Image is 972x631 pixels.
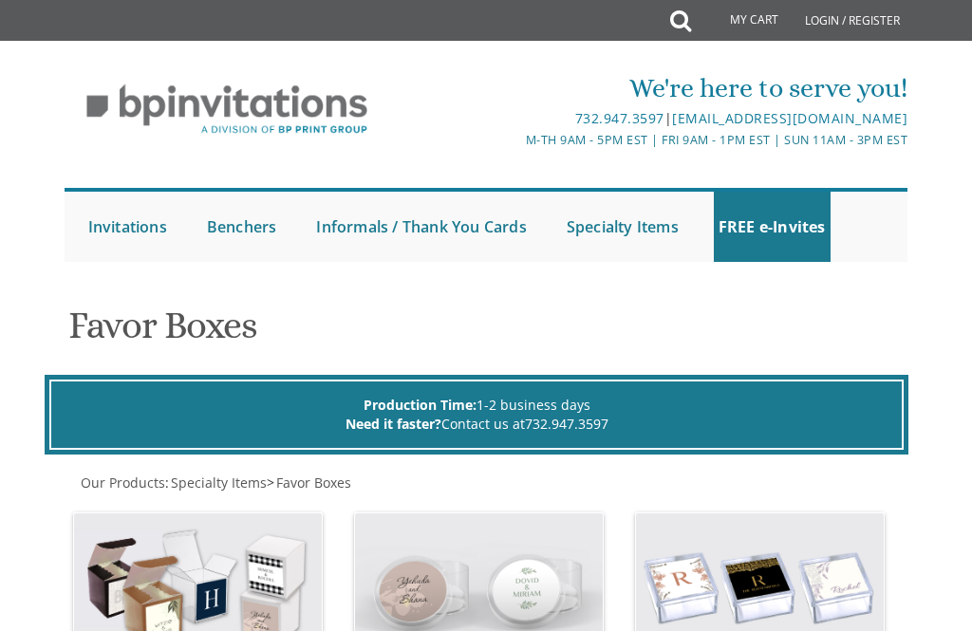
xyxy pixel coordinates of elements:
a: 732.947.3597 [575,109,664,127]
a: Benchers [202,192,282,262]
a: Informals / Thank You Cards [311,192,531,262]
div: M-Th 9am - 5pm EST | Fri 9am - 1pm EST | Sun 11am - 3pm EST [346,130,908,150]
span: Specialty Items [171,473,267,492]
a: Our Products [79,473,165,492]
div: : [65,473,908,492]
span: Need it faster? [346,415,441,433]
span: Favor Boxes [276,473,351,492]
a: [EMAIL_ADDRESS][DOMAIN_NAME] [672,109,907,127]
span: > [267,473,351,492]
a: Specialty Items [562,192,683,262]
a: 732.947.3597 [525,415,608,433]
div: 1-2 business days Contact us at [49,380,904,450]
a: My Cart [689,2,792,40]
a: Specialty Items [169,473,267,492]
span: Production Time: [364,396,477,414]
div: We're here to serve you! [346,69,908,107]
a: FREE e-Invites [714,192,831,262]
h1: Favor Boxes [68,305,904,361]
a: Favor Boxes [274,473,351,492]
div: | [346,107,908,130]
a: Invitations [84,192,172,262]
img: BP Invitation Loft [65,70,390,149]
